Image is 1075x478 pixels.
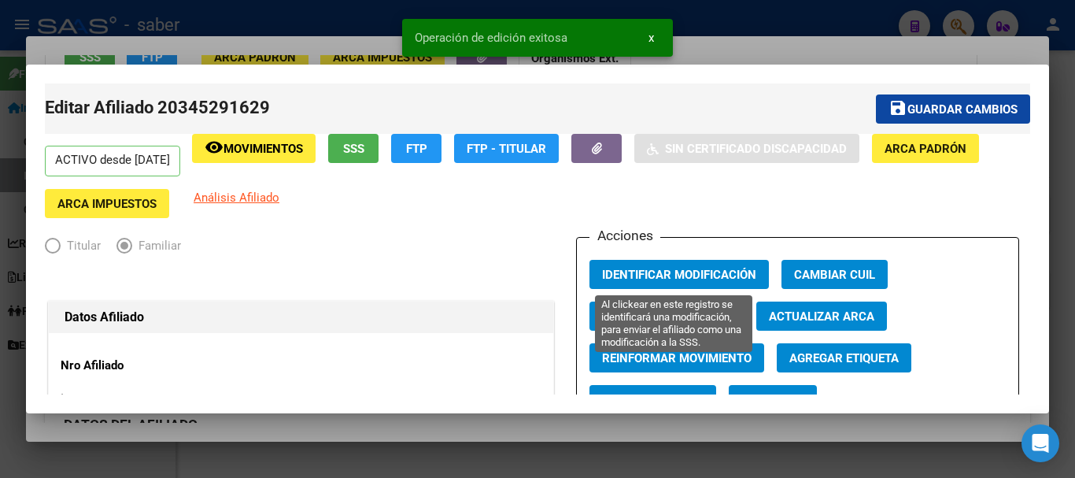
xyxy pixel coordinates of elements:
[61,357,205,375] p: Nro Afiliado
[454,134,559,163] button: FTP - Titular
[132,237,181,255] span: Familiar
[391,134,441,163] button: FTP
[192,134,316,163] button: Movimientos
[589,260,769,289] button: Identificar Modificación
[45,146,180,176] p: ACTIVO desde [DATE]
[589,385,716,414] button: Vencimiento PMI
[61,237,101,255] span: Titular
[876,94,1030,124] button: Guardar cambios
[648,31,654,45] span: x
[769,309,874,324] span: Actualizar ARCA
[343,142,364,156] span: SSS
[589,302,744,331] button: Agregar Movimiento
[794,268,875,282] span: Cambiar CUIL
[872,134,979,163] button: ARCA Padrón
[194,191,279,205] span: Análisis Afiliado
[907,102,1018,117] span: Guardar cambios
[665,142,847,156] span: Sin Certificado Discapacidad
[789,351,899,365] span: Agregar Etiqueta
[45,242,197,256] mat-radio-group: Elija una opción
[589,343,764,372] button: Reinformar Movimiento
[781,260,888,289] button: Cambiar CUIL
[406,142,427,156] span: FTP
[777,343,911,372] button: Agregar Etiqueta
[756,302,887,331] button: Actualizar ARCA
[634,134,859,163] button: Sin Certificado Discapacidad
[602,393,704,407] span: Vencimiento PMI
[1021,424,1059,462] div: Open Intercom Messenger
[602,309,731,324] span: Agregar Movimiento
[205,138,223,157] mat-icon: remove_red_eye
[328,134,379,163] button: SSS
[467,142,546,156] span: FTP - Titular
[885,142,966,156] span: ARCA Padrón
[636,24,667,52] button: x
[223,142,303,156] span: Movimientos
[602,268,756,282] span: Identificar Modificación
[57,197,157,211] span: ARCA Impuestos
[589,225,660,246] h3: Acciones
[602,351,752,365] span: Reinformar Movimiento
[888,98,907,117] mat-icon: save
[45,98,270,117] span: Editar Afiliado 20345291629
[729,385,817,414] button: Categoria
[415,30,567,46] span: Operación de edición exitosa
[65,308,537,327] h1: Datos Afiliado
[45,189,169,218] button: ARCA Impuestos
[741,393,804,407] span: Categoria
